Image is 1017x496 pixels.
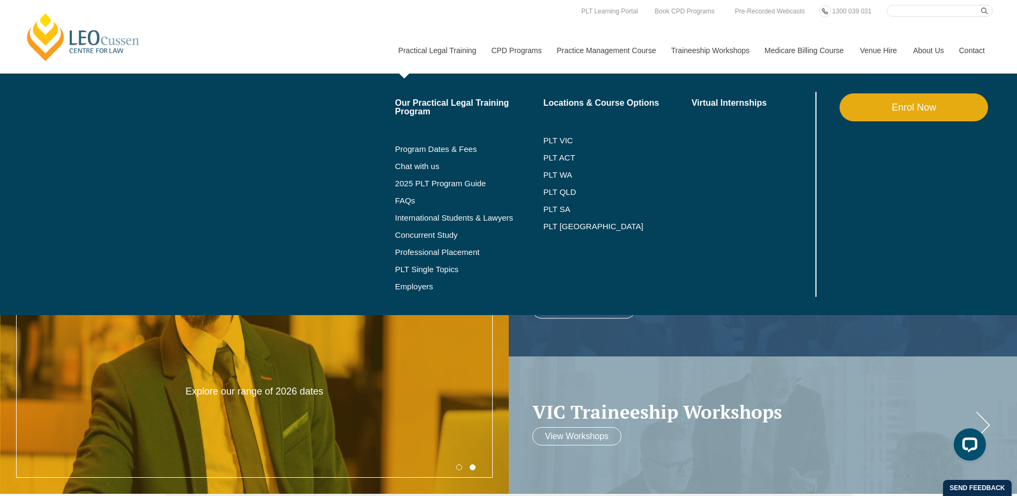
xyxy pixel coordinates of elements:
a: Virtual Internships [692,99,813,107]
a: Locations & Course Options [543,99,692,107]
a: Concurrent Study [395,231,544,239]
a: About Us [905,27,951,74]
a: [PERSON_NAME] Centre for Law [24,12,143,62]
a: PLT QLD [543,188,692,196]
a: Practice Management Course [549,27,663,74]
a: Our Practical Legal Training Program [395,99,544,116]
a: International Students & Lawyers [395,214,544,222]
a: PLT [GEOGRAPHIC_DATA] [543,222,692,231]
a: PLT SA [543,205,692,214]
a: CPD Programs [483,27,548,74]
a: Chat with us [395,162,544,171]
a: Traineeship Workshops [663,27,756,74]
a: 1300 039 031 [829,5,874,17]
a: Employers [395,282,544,291]
a: Medicare Billing Course [756,27,852,74]
a: FAQs [395,196,544,205]
a: PLT Learning Portal [578,5,641,17]
a: PLT VIC [543,136,692,145]
a: VIC Traineeship Workshops [532,401,973,422]
a: PLT Single Topics [395,265,544,274]
span: 1300 039 031 [832,8,871,15]
a: Program Dates & Fees [395,145,544,154]
a: Contact [951,27,993,74]
a: Professional Placement [395,248,544,257]
a: Enrol Now [840,93,988,121]
button: 2 [470,464,476,470]
a: Book CPD Programs [652,5,717,17]
a: Pre-Recorded Webcasts [732,5,808,17]
a: Practical Legal Training [390,27,484,74]
a: PLT WA [543,171,665,179]
a: PLT ACT [543,154,692,162]
p: Explore our range of 2026 dates [153,385,357,398]
a: Venue Hire [852,27,905,74]
button: 1 [456,464,462,470]
a: 2025 PLT Program Guide [395,179,517,188]
iframe: LiveChat chat widget [945,424,990,469]
a: View Workshops [532,427,622,446]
